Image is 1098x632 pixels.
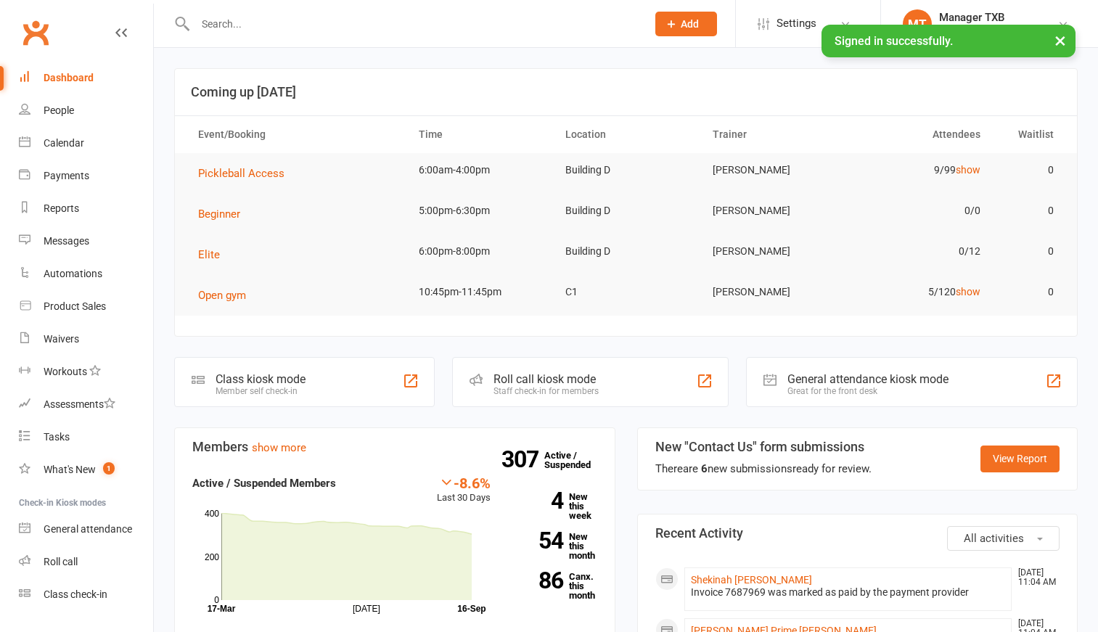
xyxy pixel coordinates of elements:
td: [PERSON_NAME] [700,275,847,309]
div: Automations [44,268,102,279]
div: Class check-in [44,588,107,600]
a: Class kiosk mode [19,578,153,611]
div: Dashboard [44,72,94,83]
td: 0 [993,194,1067,228]
a: show more [252,441,306,454]
a: Shekinah [PERSON_NAME] [691,574,812,586]
h3: Coming up [DATE] [191,85,1061,99]
div: Waivers [44,333,79,345]
span: All activities [964,532,1024,545]
td: 10:45pm-11:45pm [406,275,553,309]
a: show [956,286,980,297]
span: Settings [777,7,816,40]
span: Signed in successfully. [835,34,953,48]
div: Calendar [44,137,84,149]
button: Open gym [198,287,256,304]
div: People [44,104,74,116]
a: 86Canx. this month [512,572,597,600]
span: Pickleball Access [198,167,284,180]
a: Waivers [19,323,153,356]
h3: New "Contact Us" form submissions [655,440,872,454]
div: Workouts [44,366,87,377]
button: Pickleball Access [198,165,295,182]
th: Waitlist [993,116,1067,153]
div: Assessments [44,398,115,410]
td: 0/0 [846,194,993,228]
div: Class kiosk mode [216,372,306,386]
h3: Members [192,440,597,454]
div: Reports [44,202,79,214]
a: Workouts [19,356,153,388]
div: [US_STATE]-Badminton [939,24,1043,37]
div: Payments [44,170,89,181]
button: × [1047,25,1073,56]
span: Elite [198,248,220,261]
button: Elite [198,246,230,263]
strong: Active / Suspended Members [192,477,336,490]
span: Add [681,18,699,30]
td: C1 [552,275,700,309]
th: Event/Booking [185,116,406,153]
span: Beginner [198,208,240,221]
a: Dashboard [19,62,153,94]
a: 4New this week [512,492,597,520]
th: Trainer [700,116,847,153]
div: Roll call kiosk mode [493,372,599,386]
td: Building D [552,194,700,228]
div: Great for the front desk [787,386,949,396]
input: Search... [191,14,636,34]
a: Roll call [19,546,153,578]
td: 5:00pm-6:30pm [406,194,553,228]
a: Payments [19,160,153,192]
strong: 86 [512,570,563,591]
td: 6:00pm-8:00pm [406,234,553,268]
a: Assessments [19,388,153,421]
strong: 307 [501,448,544,470]
a: What's New1 [19,454,153,486]
time: [DATE] 11:04 AM [1011,568,1059,587]
div: General attendance kiosk mode [787,372,949,386]
a: Reports [19,192,153,225]
button: Add [655,12,717,36]
a: Clubworx [17,15,54,51]
div: Staff check-in for members [493,386,599,396]
td: [PERSON_NAME] [700,194,847,228]
div: There are new submissions ready for review. [655,460,872,477]
a: Tasks [19,421,153,454]
div: Invoice 7687969 was marked as paid by the payment provider [691,586,1006,599]
td: 0 [993,153,1067,187]
div: Product Sales [44,300,106,312]
strong: 6 [701,462,708,475]
a: Automations [19,258,153,290]
div: Member self check-in [216,386,306,396]
td: 0 [993,275,1067,309]
div: Last 30 Days [437,475,491,506]
a: Messages [19,225,153,258]
div: Manager TXB [939,11,1043,24]
a: 307Active / Suspended [544,440,608,480]
div: MT [903,9,932,38]
a: People [19,94,153,127]
td: [PERSON_NAME] [700,153,847,187]
button: Beginner [198,205,250,223]
div: General attendance [44,523,132,535]
div: Messages [44,235,89,247]
th: Time [406,116,553,153]
th: Location [552,116,700,153]
td: 5/120 [846,275,993,309]
div: -8.6% [437,475,491,491]
a: show [956,164,980,176]
td: 9/99 [846,153,993,187]
h3: Recent Activity [655,526,1060,541]
a: Calendar [19,127,153,160]
span: Open gym [198,289,246,302]
td: 0 [993,234,1067,268]
td: 6:00am-4:00pm [406,153,553,187]
a: General attendance kiosk mode [19,513,153,546]
div: What's New [44,464,96,475]
th: Attendees [846,116,993,153]
span: 1 [103,462,115,475]
div: Tasks [44,431,70,443]
td: Building D [552,234,700,268]
strong: 54 [512,530,563,551]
